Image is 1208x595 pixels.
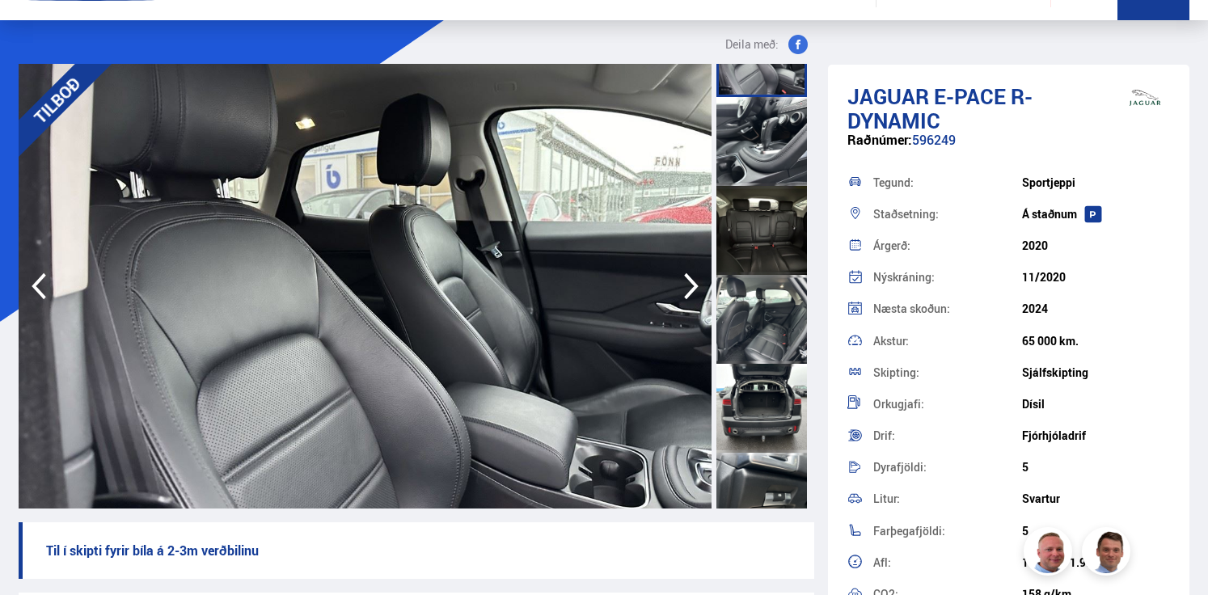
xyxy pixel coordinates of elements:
[1022,239,1170,252] div: 2020
[1022,366,1170,379] div: Sjálfskipting
[873,493,1021,504] div: Litur:
[847,82,929,111] span: Jaguar
[873,462,1021,473] div: Dyrafjöldi:
[1022,525,1170,538] div: 5
[1022,176,1170,189] div: Sportjeppi
[1022,429,1170,442] div: Fjórhjóladrif
[719,35,814,54] button: Deila með:
[1022,302,1170,315] div: 2024
[1022,492,1170,505] div: Svartur
[873,525,1021,537] div: Farþegafjöldi:
[1022,335,1170,348] div: 65 000 km.
[873,177,1021,188] div: Tegund:
[847,131,912,149] span: Raðnúmer:
[1026,530,1075,578] img: siFngHWaQ9KaOqBr.png
[873,430,1021,441] div: Drif:
[873,557,1021,568] div: Afl:
[1022,271,1170,284] div: 11/2020
[1113,73,1177,123] img: brand logo
[1022,208,1170,221] div: Á staðnum
[873,335,1021,347] div: Akstur:
[873,399,1021,410] div: Orkugjafi:
[1084,530,1133,578] img: FbJEzSuNWCJXmdc-.webp
[873,240,1021,251] div: Árgerð:
[873,303,1021,314] div: Næsta skoðun:
[873,367,1021,378] div: Skipting:
[19,64,712,508] img: 1662424.jpeg
[725,35,779,54] span: Deila með:
[873,272,1021,283] div: Nýskráning:
[1022,556,1170,569] div: 150 hö. / 1.999 cc.
[13,6,61,55] button: Opna LiveChat spjallviðmót
[1022,461,1170,474] div: 5
[847,82,1033,135] span: E-Pace R-DYNAMIC
[19,522,814,579] p: Til í skipti fyrir bíla á 2-3m verðbilinu
[847,133,1170,164] div: 596249
[1022,398,1170,411] div: Dísil
[873,209,1021,220] div: Staðsetning:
